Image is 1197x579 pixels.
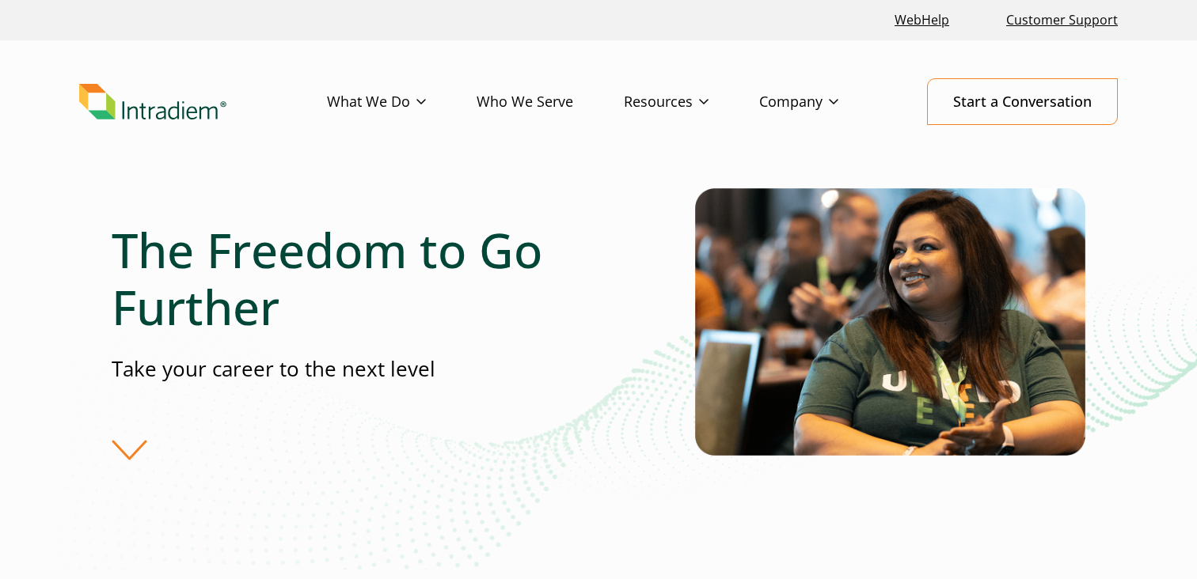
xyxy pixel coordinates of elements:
[112,221,598,335] h1: The Freedom to Go Further
[327,79,477,125] a: What We Do
[759,79,889,125] a: Company
[624,79,759,125] a: Resources
[477,79,624,125] a: Who We Serve
[888,3,956,37] a: Link opens in a new window
[79,84,327,120] a: Link to homepage of Intradiem
[112,354,598,384] p: Take your career to the next level
[79,84,226,120] img: Intradiem
[927,78,1118,125] a: Start a Conversation
[1000,3,1124,37] a: Customer Support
